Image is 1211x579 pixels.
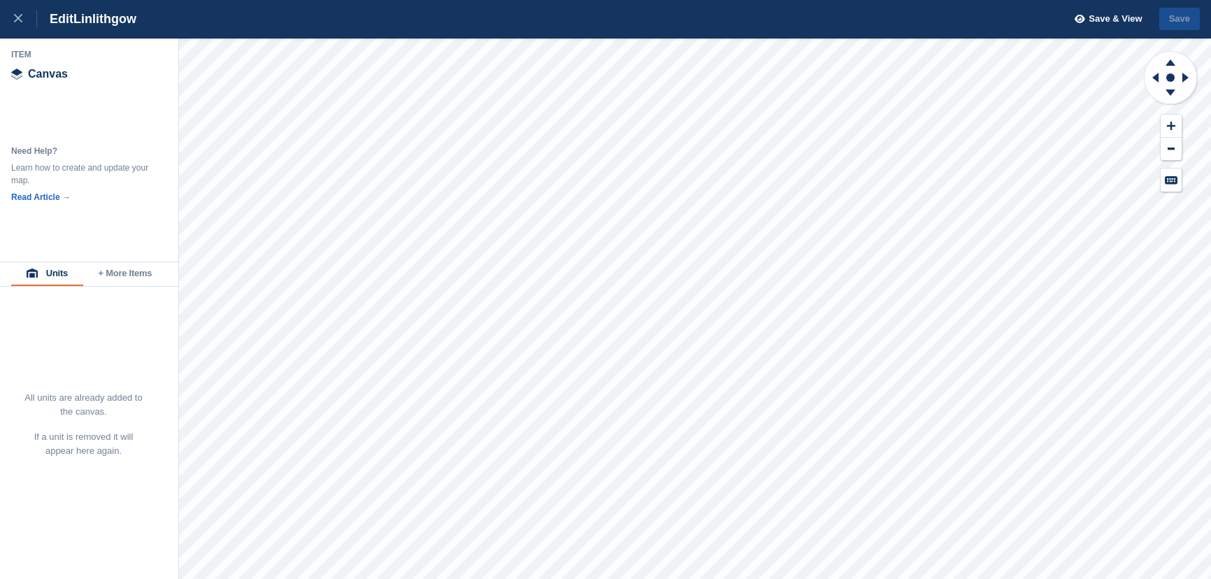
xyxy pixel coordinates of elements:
[1089,12,1142,26] span: Save & View
[11,262,83,286] button: Units
[24,430,143,458] p: If a unit is removed it will appear here again.
[1161,115,1182,138] button: Zoom In
[11,49,168,60] div: Item
[24,391,143,419] p: All units are already added to the canvas.
[1159,8,1200,31] button: Save
[83,262,167,286] button: + More Items
[11,192,71,202] a: Read Article →
[1067,8,1142,31] button: Save & View
[11,145,151,157] div: Need Help?
[11,162,151,187] div: Learn how to create and update your map.
[37,10,136,27] div: Edit Linlithgow
[28,69,68,80] span: Canvas
[1161,169,1182,192] button: Keyboard Shortcuts
[1161,138,1182,161] button: Zoom Out
[11,69,22,80] img: canvas-icn.9d1aba5b.svg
